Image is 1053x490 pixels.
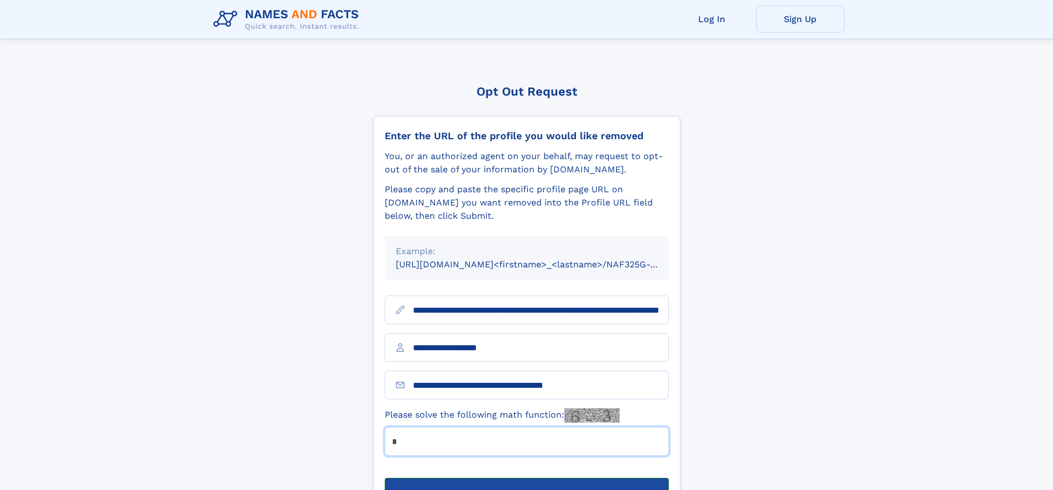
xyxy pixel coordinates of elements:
[668,6,756,33] a: Log In
[396,245,658,258] div: Example:
[385,130,669,142] div: Enter the URL of the profile you would like removed
[756,6,845,33] a: Sign Up
[385,150,669,176] div: You, or an authorized agent on your behalf, may request to opt-out of the sale of your informatio...
[396,259,690,270] small: [URL][DOMAIN_NAME]<firstname>_<lastname>/NAF325G-xxxxxxxx
[373,85,680,98] div: Opt Out Request
[385,183,669,223] div: Please copy and paste the specific profile page URL on [DOMAIN_NAME] you want removed into the Pr...
[385,408,620,423] label: Please solve the following math function:
[209,4,368,34] img: Logo Names and Facts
